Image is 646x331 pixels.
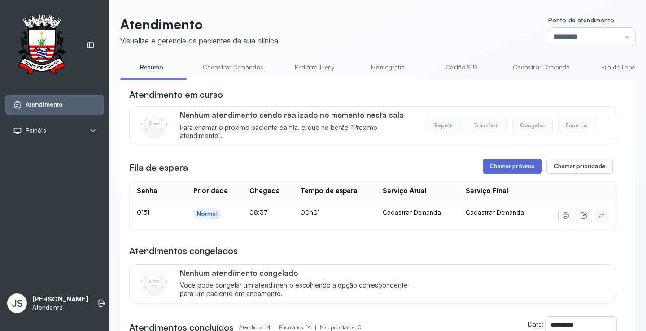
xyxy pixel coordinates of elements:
div: Normal [197,210,218,218]
span: 0151 [137,208,149,216]
a: Resumo [120,60,183,75]
p: Nenhum atendimento sendo realizado no momento nesta sala [180,110,417,120]
span: Painéis [26,127,46,134]
a: Atendimento [13,100,96,109]
span: Ponto de atendimento [548,16,614,24]
img: Imagem de CalloutCard [140,111,167,138]
a: Cartão SUS [430,60,493,75]
div: Senha [137,187,157,195]
div: Prioridade [193,187,228,195]
button: Encerrar [558,118,596,133]
h3: Fila de espera [129,161,188,174]
p: [PERSON_NAME] [32,295,88,304]
h3: Atendimentos congelados [129,245,238,257]
a: Pediatra Eleny [283,60,346,75]
span: Atendimento [26,101,63,108]
p: Atendimento [120,16,278,32]
span: Cadastrar Demanda [466,208,524,216]
div: Tempo de espera [301,187,358,195]
button: Chamar prioridade [546,159,613,174]
div: Chegada [249,187,280,195]
div: Visualize e gerencie os pacientes da sua clínica [120,36,278,45]
span: Você pode congelar um atendimento escolhendo a opção correspondente para um paciente em andamento. [180,281,417,298]
p: Atendente [32,304,88,311]
h3: Atendimento em curso [129,88,223,101]
button: Transferir [467,118,507,133]
div: Serviço Final [466,187,508,195]
div: Cadastrar Demanda [383,208,452,216]
a: Mamografia [357,60,419,75]
span: | [315,324,316,331]
label: Data: [528,320,544,328]
p: Nenhum atendimento congelado [180,268,417,278]
span: Para chamar o próximo paciente da fila, clique no botão “Próximo atendimento”. [180,124,417,141]
a: Cadastrar Demanda [504,60,579,75]
button: Congelar [512,118,552,133]
div: Serviço Atual [383,187,427,195]
img: Imagem de CalloutCard [140,269,167,296]
button: Chamar próximo [483,159,542,174]
button: Repetir [427,118,461,133]
a: Cadastrar Demandas [194,60,272,75]
span: | [274,324,275,331]
img: Logotipo do estabelecimento [9,14,74,77]
span: 00h01 [301,208,320,216]
span: 08:37 [249,208,268,216]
